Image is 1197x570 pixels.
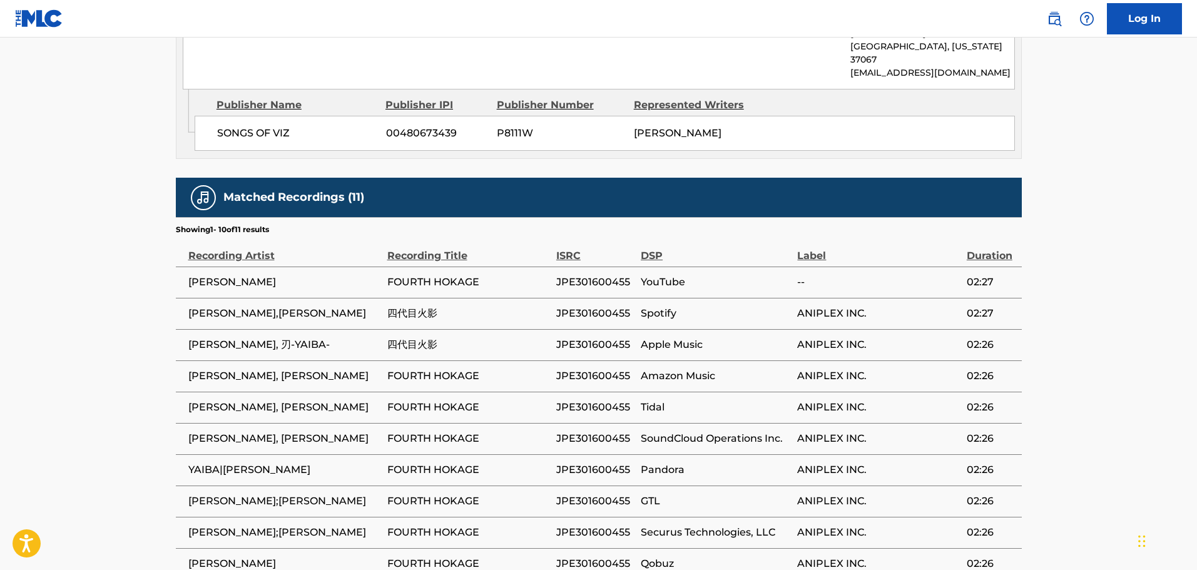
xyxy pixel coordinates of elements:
div: Publisher Name [216,98,376,113]
div: Recording Artist [188,235,381,263]
div: ISRC [556,235,634,263]
span: 02:26 [967,494,1016,509]
p: Showing 1 - 10 of 11 results [176,224,269,235]
span: 02:26 [967,337,1016,352]
p: [GEOGRAPHIC_DATA], [US_STATE] 37067 [850,40,1014,66]
span: 02:26 [967,462,1016,477]
p: [EMAIL_ADDRESS][DOMAIN_NAME] [850,66,1014,79]
span: JPE301600455 [556,431,634,446]
img: Matched Recordings [196,190,211,205]
span: 00480673439 [386,126,487,141]
span: Pandora [641,462,791,477]
span: ANIPLEX INC. [797,306,960,321]
span: JPE301600455 [556,525,634,540]
span: [PERSON_NAME],[PERSON_NAME] [188,306,381,321]
span: -- [797,275,960,290]
div: DSP [641,235,791,263]
a: Log In [1107,3,1182,34]
img: search [1047,11,1062,26]
span: 四代目火影 [387,306,550,321]
span: [PERSON_NAME], [PERSON_NAME] [188,431,381,446]
h5: Matched Recordings (11) [223,190,364,205]
span: 四代目火影 [387,337,550,352]
span: FOURTH HOKAGE [387,525,550,540]
span: 02:26 [967,400,1016,415]
a: Public Search [1042,6,1067,31]
img: MLC Logo [15,9,63,28]
span: [PERSON_NAME], 刃-YAIBA- [188,337,381,352]
div: Publisher Number [497,98,624,113]
span: JPE301600455 [556,400,634,415]
span: JPE301600455 [556,462,634,477]
span: 02:26 [967,431,1016,446]
span: Apple Music [641,337,791,352]
div: Publisher IPI [385,98,487,113]
span: YouTube [641,275,791,290]
span: FOURTH HOKAGE [387,494,550,509]
span: ANIPLEX INC. [797,337,960,352]
span: ANIPLEX INC. [797,400,960,415]
span: ANIPLEX INC. [797,525,960,540]
span: [PERSON_NAME] [634,127,721,139]
span: Amazon Music [641,369,791,384]
span: Securus Technologies, LLC [641,525,791,540]
span: FOURTH HOKAGE [387,400,550,415]
span: [PERSON_NAME], [PERSON_NAME] [188,369,381,384]
div: Help [1074,6,1099,31]
span: JPE301600455 [556,494,634,509]
span: GTL [641,494,791,509]
span: 02:26 [967,525,1016,540]
div: Label [797,235,960,263]
span: Spotify [641,306,791,321]
span: ANIPLEX INC. [797,369,960,384]
span: FOURTH HOKAGE [387,462,550,477]
div: Duration [967,235,1016,263]
span: JPE301600455 [556,369,634,384]
span: [PERSON_NAME];[PERSON_NAME] [188,525,381,540]
span: [PERSON_NAME];[PERSON_NAME] [188,494,381,509]
span: FOURTH HOKAGE [387,275,550,290]
span: 02:27 [967,275,1016,290]
img: help [1079,11,1094,26]
span: [PERSON_NAME], [PERSON_NAME] [188,400,381,415]
span: P8111W [497,126,624,141]
span: Tidal [641,400,791,415]
iframe: Chat Widget [1134,510,1197,570]
span: YAIBA|[PERSON_NAME] [188,462,381,477]
span: 02:26 [967,369,1016,384]
span: JPE301600455 [556,337,634,352]
span: SONGS OF VIZ [217,126,377,141]
span: SoundCloud Operations Inc. [641,431,791,446]
span: JPE301600455 [556,306,634,321]
span: 02:27 [967,306,1016,321]
span: [PERSON_NAME] [188,275,381,290]
div: Represented Writers [634,98,761,113]
span: JPE301600455 [556,275,634,290]
span: FOURTH HOKAGE [387,431,550,446]
span: FOURTH HOKAGE [387,369,550,384]
div: Recording Title [387,235,550,263]
span: ANIPLEX INC. [797,462,960,477]
div: Drag [1138,522,1146,560]
span: ANIPLEX INC. [797,431,960,446]
span: ANIPLEX INC. [797,494,960,509]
